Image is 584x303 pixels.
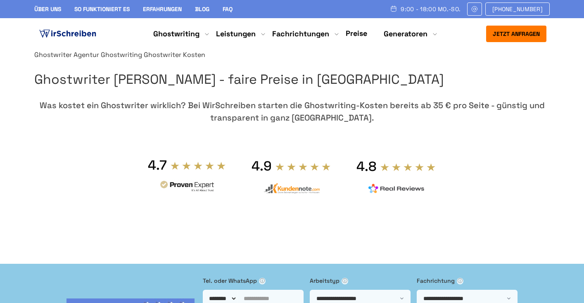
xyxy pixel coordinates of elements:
a: Ghostwriting [101,50,142,59]
img: Email [471,6,478,12]
a: So funktioniert es [74,5,130,13]
img: stars [380,163,436,172]
span: ⓘ [259,278,266,284]
span: ⓘ [457,278,463,284]
a: FAQ [223,5,233,13]
a: Generatoren [384,29,427,39]
a: Ghostwriting [153,29,199,39]
div: 4.8 [356,158,377,175]
img: kundennote [264,183,320,194]
img: stars [170,161,226,170]
h1: Ghostwriter [PERSON_NAME] - faire Preise in [GEOGRAPHIC_DATA] [34,69,550,90]
span: ⓘ [342,278,348,284]
img: Schedule [390,5,397,12]
span: [PHONE_NUMBER] [492,6,543,12]
span: Ghostwriter Kosten [144,50,205,59]
a: Fachrichtungen [272,29,329,39]
a: [PHONE_NUMBER] [485,2,550,16]
div: 4.7 [148,157,167,173]
a: Erfahrungen [143,5,182,13]
label: Tel. oder WhatsApp [203,276,304,285]
a: Blog [195,5,209,13]
img: logo ghostwriter-österreich [38,28,98,40]
div: Was kostet ein Ghostwriter wirklich? Bei WirSchreiben starten die Ghostwriting-Kosten bereits ab ... [34,99,550,124]
a: Ghostwriter Agentur [34,50,99,59]
div: 4.9 [252,158,272,174]
a: Preise [346,28,367,38]
button: Jetzt anfragen [486,26,546,42]
a: Leistungen [216,29,256,39]
label: Fachrichtung [417,276,518,285]
img: stars [275,162,331,171]
span: 9:00 - 18:00 Mo.-So. [401,6,461,12]
img: realreviews [368,184,425,194]
label: Arbeitstyp [310,276,411,285]
a: Über uns [34,5,61,13]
